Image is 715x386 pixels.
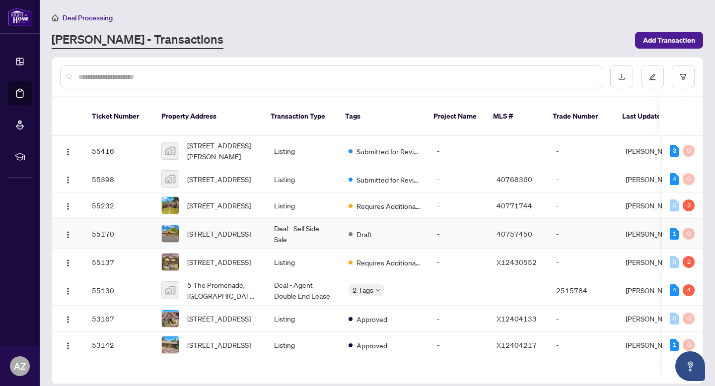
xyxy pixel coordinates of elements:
[548,332,618,358] td: -
[670,284,679,296] div: 4
[683,199,695,211] div: 3
[64,316,72,323] img: Logo
[429,275,489,306] td: -
[187,174,251,185] span: [STREET_ADDRESS]
[649,73,656,80] span: edit
[548,136,618,166] td: -
[618,249,692,275] td: [PERSON_NAME]
[429,332,489,358] td: -
[497,314,537,323] span: X12404133
[263,97,337,136] th: Transaction Type
[548,275,618,306] td: 2515784
[618,136,692,166] td: [PERSON_NAME]
[187,140,258,162] span: [STREET_ADDRESS][PERSON_NAME]
[635,32,703,49] button: Add Transaction
[63,13,113,22] span: Deal Processing
[84,275,153,306] td: 55130
[670,199,679,211] div: 0
[14,359,26,373] span: AZ
[266,136,341,166] td: Listing
[52,31,223,49] a: [PERSON_NAME] - Transactions
[429,166,489,193] td: -
[84,332,153,358] td: 53142
[266,306,341,332] td: Listing
[485,97,545,136] th: MLS #
[60,254,76,270] button: Logo
[84,306,153,332] td: 53167
[64,202,72,210] img: Logo
[187,257,251,267] span: [STREET_ADDRESS]
[187,279,258,301] span: 5 The Promenade, [GEOGRAPHIC_DATA], [GEOGRAPHIC_DATA], [GEOGRAPHIC_DATA]
[497,201,532,210] span: 40771744
[429,193,489,219] td: -
[266,249,341,275] td: Listing
[545,97,614,136] th: Trade Number
[614,97,689,136] th: Last Updated By
[683,228,695,240] div: 0
[683,173,695,185] div: 0
[60,197,76,213] button: Logo
[84,97,153,136] th: Ticket Number
[64,287,72,295] img: Logo
[84,249,153,275] td: 55137
[337,97,426,136] th: Tags
[429,306,489,332] td: -
[162,310,179,327] img: thumbnail-img
[64,148,72,156] img: Logo
[357,314,387,324] span: Approved
[548,219,618,249] td: -
[618,193,692,219] td: [PERSON_NAME]
[429,249,489,275] td: -
[618,219,692,249] td: [PERSON_NAME]
[683,256,695,268] div: 2
[357,200,421,211] span: Requires Additional Docs
[162,225,179,242] img: thumbnail-img
[643,32,695,48] span: Add Transaction
[357,174,421,185] span: Submitted for Review
[548,193,618,219] td: -
[683,145,695,157] div: 0
[64,259,72,267] img: Logo
[266,219,341,249] td: Deal - Sell Side Sale
[670,339,679,351] div: 1
[187,313,251,324] span: [STREET_ADDRESS]
[162,171,179,188] img: thumbnail-img
[60,311,76,326] button: Logo
[60,337,76,353] button: Logo
[162,336,179,353] img: thumbnail-img
[618,332,692,358] td: [PERSON_NAME]
[357,257,421,268] span: Requires Additional Docs
[64,176,72,184] img: Logo
[162,197,179,214] img: thumbnail-img
[675,351,705,381] button: Open asap
[353,284,373,296] span: 2 Tags
[618,306,692,332] td: [PERSON_NAME]
[266,275,341,306] td: Deal - Agent Double End Lease
[683,339,695,351] div: 0
[429,136,489,166] td: -
[84,136,153,166] td: 55416
[680,73,687,80] span: filter
[266,166,341,193] td: Listing
[429,219,489,249] td: -
[670,145,679,157] div: 3
[162,282,179,299] img: thumbnail-img
[618,73,625,80] span: download
[84,219,153,249] td: 55170
[357,146,421,157] span: Submitted for Review
[153,97,263,136] th: Property Address
[266,193,341,219] td: Listing
[670,228,679,240] div: 1
[610,65,633,88] button: download
[52,14,59,21] span: home
[187,228,251,239] span: [STREET_ADDRESS]
[266,332,341,358] td: Listing
[548,306,618,332] td: -
[548,166,618,193] td: -
[60,143,76,159] button: Logo
[670,173,679,185] div: 4
[64,231,72,239] img: Logo
[670,256,679,268] div: 0
[497,175,532,184] span: 40768360
[618,166,692,193] td: [PERSON_NAME]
